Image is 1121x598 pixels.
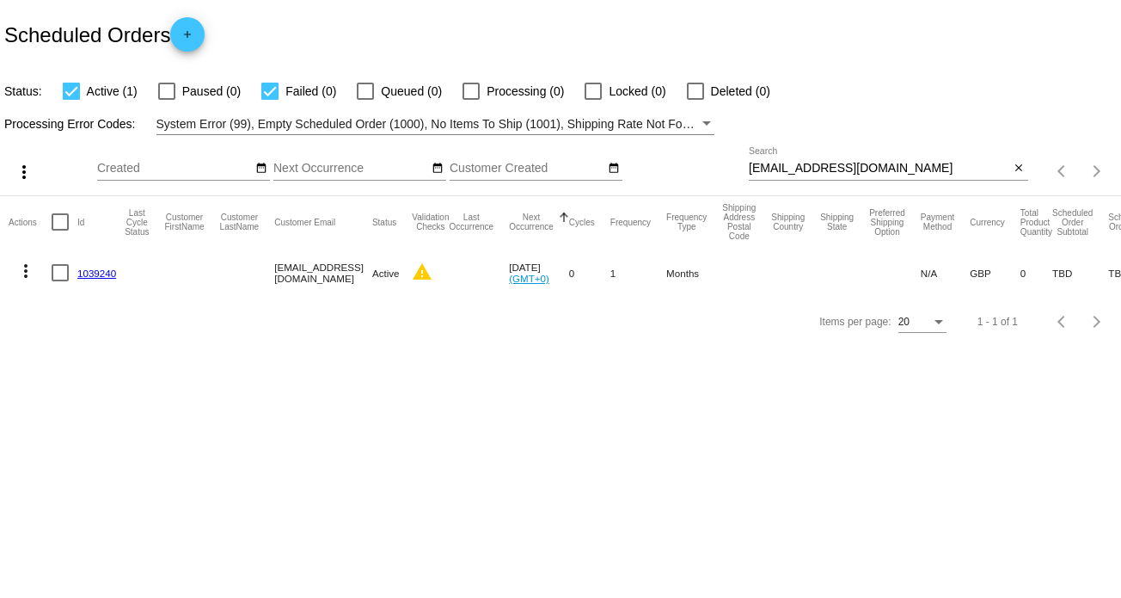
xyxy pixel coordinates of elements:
[1020,196,1052,248] mat-header-cell: Total Product Quantity
[711,81,770,102] span: Deleted (0)
[666,213,707,231] button: Change sorting for FrequencyType
[432,162,444,176] mat-icon: date_range
[970,248,1020,298] mat-cell: GBP
[182,81,241,102] span: Paused (0)
[1052,208,1093,237] button: Change sorting for Subtotal
[156,114,715,135] mat-select: Filter by Processing Error Codes
[487,81,564,102] span: Processing (0)
[450,162,604,176] input: Customer Created
[509,273,549,284] a: (GMT+0)
[898,316,910,328] span: 20
[509,248,569,298] mat-cell: [DATE]
[921,248,970,298] mat-cell: N/A
[274,217,335,227] button: Change sorting for CustomerEmail
[610,217,651,227] button: Change sorting for Frequency
[255,162,267,176] mat-icon: date_range
[509,213,554,231] button: Change sorting for NextOccurrenceUtc
[1013,162,1025,176] mat-icon: close
[4,17,205,52] h2: Scheduled Orders
[77,268,116,279] a: 1039240
[1045,154,1080,188] button: Previous page
[610,248,666,298] mat-cell: 1
[125,208,149,237] button: Change sorting for LastProcessingCycleId
[921,213,954,231] button: Change sorting for PaymentMethod.Type
[820,213,854,231] button: Change sorting for ShippingState
[14,162,34,182] mat-icon: more_vert
[722,203,756,241] button: Change sorting for ShippingPostcode
[285,81,336,102] span: Failed (0)
[771,213,805,231] button: Change sorting for ShippingCountry
[273,162,428,176] input: Next Occurrence
[819,316,891,328] div: Items per page:
[1020,248,1052,298] mat-cell: 0
[569,248,610,298] mat-cell: 0
[1080,154,1114,188] button: Next page
[1080,305,1114,339] button: Next page
[164,213,204,231] button: Change sorting for CustomerFirstName
[4,117,136,131] span: Processing Error Codes:
[274,248,372,298] mat-cell: [EMAIL_ADDRESS][DOMAIN_NAME]
[412,196,449,248] mat-header-cell: Validation Checks
[1010,160,1028,178] button: Clear
[977,316,1018,328] div: 1 - 1 of 1
[412,262,432,282] mat-icon: warning
[381,81,442,102] span: Queued (0)
[97,162,252,176] input: Created
[449,213,493,231] button: Change sorting for LastOccurrenceUtc
[970,217,1005,227] button: Change sorting for CurrencyIso
[1052,248,1108,298] mat-cell: TBD
[749,162,1010,176] input: Search
[372,268,400,279] span: Active
[1045,305,1080,339] button: Previous page
[608,162,620,176] mat-icon: date_range
[77,217,84,227] button: Change sorting for Id
[569,217,595,227] button: Change sorting for Cycles
[15,261,36,281] mat-icon: more_vert
[898,317,946,329] mat-select: Items per page:
[372,217,396,227] button: Change sorting for Status
[869,208,905,237] button: Change sorting for PreferredShippingOption
[9,196,52,248] mat-header-cell: Actions
[177,28,198,49] mat-icon: add
[666,248,722,298] mat-cell: Months
[220,213,260,231] button: Change sorting for CustomerLastName
[609,81,665,102] span: Locked (0)
[4,84,42,98] span: Status:
[87,81,138,102] span: Active (1)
